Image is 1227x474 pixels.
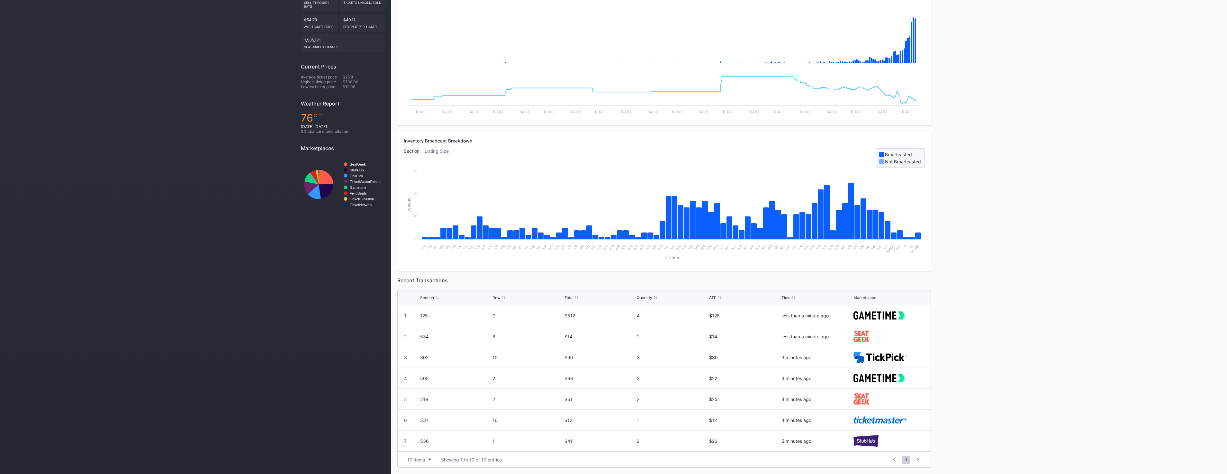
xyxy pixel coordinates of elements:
text: 20 [413,192,417,196]
div: Section [420,295,434,300]
text: [DATE] [416,110,427,114]
div: Avg ticket price [304,22,334,29]
div: D [492,313,563,318]
text: 427 [602,244,609,251]
div: Row [492,295,501,300]
text: 432 [627,244,633,251]
text: 512 [724,244,731,251]
img: gametime.svg [853,311,905,319]
text: ECLUB [909,244,919,254]
text: StubHub [350,168,364,172]
div: 3 [637,376,708,381]
img: ticketmaster.svg [853,416,907,424]
text: 426 [596,244,603,251]
svg: Chart title [404,6,925,70]
div: 4 [404,376,407,381]
text: [DATE] [442,110,452,114]
div: less than a minute ago [781,334,852,339]
div: Broadcasted [885,152,912,157]
text: 430 [614,244,621,251]
text: 333 [547,244,554,251]
text: 527 [815,244,822,251]
svg: Chart title [404,70,925,119]
div: Lowest ticket price [301,84,343,89]
div: 3 minutes ago [781,376,852,381]
div: $51 [564,397,635,402]
text: [DATE] [621,110,631,114]
text: 123 [444,244,451,251]
text: 114 [426,244,432,251]
div: seat price changes [304,42,381,49]
text: 521 [779,244,786,251]
text: 335 [560,244,566,251]
div: Marketplace [853,295,876,300]
text: 505 [681,244,688,251]
text: 520 [772,244,779,251]
text: 525 [803,244,810,251]
div: Current Prices [301,63,384,70]
div: 7 [404,438,407,444]
div: Highest ticket price [301,79,343,84]
text: [DATE] [698,110,708,114]
div: $14 [564,334,635,339]
text: [DATE] [800,110,810,114]
text: 402 [590,244,597,251]
text: 507 [693,244,700,251]
text: 339DR [885,244,895,254]
text: [DATE] [595,110,606,114]
text: 305 [535,244,542,251]
text: 137 [493,244,500,251]
div: 3 [637,355,708,360]
div: 2 [492,397,563,402]
text: 524 [797,244,804,251]
text: [DATE] [672,110,682,114]
div: Listing Size [425,148,454,168]
div: $54.79 [301,14,338,32]
text: 536 [870,244,877,251]
text: 336 [566,244,573,251]
div: Total [564,295,573,300]
text: [DATE] [519,110,529,114]
div: $41 [564,438,635,444]
text: 508 [699,244,706,251]
text: 113 [420,244,426,251]
text: CADI [893,244,901,252]
text: 519 [767,244,773,251]
div: less than a minute ago [781,313,852,318]
text: TicketNetwork [350,203,373,207]
text: 433 [633,244,639,251]
div: $66 [564,376,635,381]
div: Section [404,148,425,168]
text: 526 [809,244,816,251]
text: 303 [523,244,530,251]
div: $738.00 [343,79,384,84]
div: [DATE] [DATE] [301,124,384,129]
div: 0 % chance of precipitation [301,129,384,134]
svg: Chart title [301,156,384,213]
text: 334 [554,244,560,251]
text: [DATE] [851,110,862,114]
text: 504 [675,244,682,251]
div: 505 [420,376,491,381]
text: SeatGeek [350,162,366,166]
div: 5 minutes ago [781,438,852,444]
text: 337 [572,244,579,251]
div: 3 [404,355,407,360]
text: 517 [754,244,761,251]
text: [DATE] [544,110,555,114]
text: 122 [438,244,445,251]
text: [DATE] [646,110,657,114]
img: TickPick_logo.svg [853,352,907,363]
div: 1 [492,438,563,444]
svg: Chart title [404,168,925,264]
text: 514 [736,244,743,251]
div: 519 [420,397,491,402]
text: 437 [651,244,658,251]
text: [DATE] [570,110,580,114]
text: Listings [408,198,411,213]
div: 1 [637,417,708,423]
text: 30 [413,169,417,173]
div: $512 [564,313,635,318]
div: ATP [709,295,717,300]
div: 534 [420,334,491,339]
